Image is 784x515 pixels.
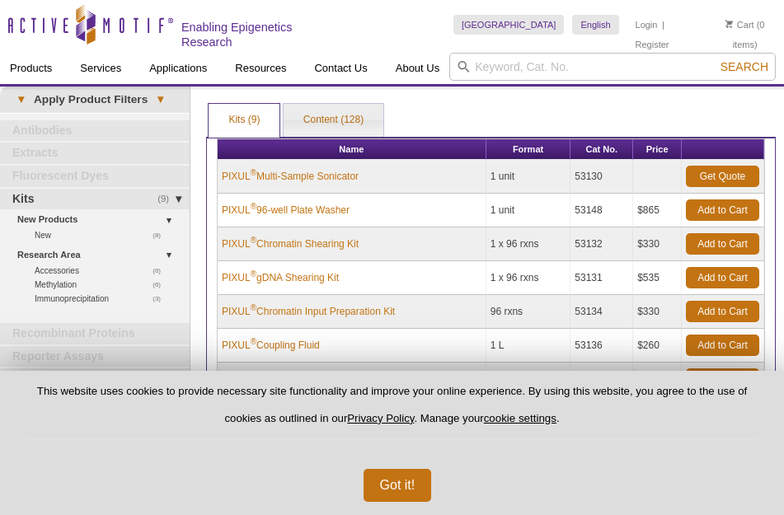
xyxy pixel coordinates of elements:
[486,261,571,295] td: 1 x 96 rxns
[35,292,170,306] a: (3)Immunoprecipitation
[633,363,682,396] td: $40
[251,202,256,211] sup: ®
[725,20,733,28] img: Your Cart
[148,92,173,107] span: ▾
[153,278,170,292] span: (6)
[686,199,759,221] a: Add to Cart
[222,203,350,218] a: PIXUL®96-well Plate Washer
[662,15,664,35] li: |
[17,246,180,264] a: Research Area
[251,168,256,177] sup: ®
[35,278,170,292] a: (6)Methylation
[686,301,759,322] a: Add to Cart
[686,335,759,356] a: Add to Cart
[251,303,256,312] sup: ®
[26,384,758,439] p: This website uses cookies to provide necessary site functionality and improve your online experie...
[570,363,633,396] td: 53139
[386,53,449,84] a: About Us
[222,304,395,319] a: PIXUL®Chromatin Input Preparation Kit
[572,15,618,35] a: English
[364,469,432,502] button: Got it!
[347,412,414,424] a: Privacy Policy
[153,292,170,306] span: (3)
[35,264,170,278] a: (6)Accessories
[449,53,776,81] input: Keyword, Cat. No.
[721,60,768,73] span: Search
[251,236,256,245] sup: ®
[633,261,682,295] td: $535
[633,329,682,363] td: $260
[633,194,682,227] td: $865
[222,236,359,251] a: PIXUL®Chromatin Shearing Kit
[570,139,633,160] th: Cat No.
[716,59,773,74] button: Search
[686,267,759,288] a: Add to Cart
[222,338,320,353] a: PIXUL®Coupling Fluid
[486,295,571,329] td: 96 rxns
[251,269,256,279] sup: ®
[686,166,759,187] a: Get Quote
[284,104,383,137] a: Content (128)
[153,228,170,242] span: (8)
[486,329,571,363] td: 1 L
[35,228,170,242] a: (8)New
[453,15,565,35] a: [GEOGRAPHIC_DATA]
[70,53,131,84] a: Services
[486,227,571,261] td: 1 x 96 rxns
[181,20,337,49] h2: Enabling Epigenetics Research
[570,261,633,295] td: 53131
[304,53,377,84] a: Contact Us
[686,368,759,390] a: Add to Cart
[251,337,256,346] sup: ®
[570,227,633,261] td: 53132
[714,15,776,54] li: (0 items)
[633,227,682,261] td: $330
[157,189,178,210] span: (9)
[636,19,658,30] a: Login
[222,169,359,184] a: PIXUL®Multi-Sample Sonicator
[8,92,34,107] span: ▾
[225,53,296,84] a: Resources
[17,211,180,228] a: New Products
[218,139,486,160] th: Name
[686,233,759,255] a: Add to Cart
[486,194,571,227] td: 1 unit
[725,19,754,30] a: Cart
[222,270,339,285] a: PIXUL®gDNA Shearing Kit
[486,139,571,160] th: Format
[570,194,633,227] td: 53148
[633,139,682,160] th: Price
[486,160,571,194] td: 1 unit
[570,160,633,194] td: 53130
[486,363,571,396] td: 1 unit
[153,264,170,278] span: (6)
[209,104,279,137] a: Kits (9)
[570,329,633,363] td: 53136
[139,53,217,84] a: Applications
[633,295,682,329] td: $330
[636,39,669,50] a: Register
[484,412,556,424] button: cookie settings
[570,295,633,329] td: 53134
